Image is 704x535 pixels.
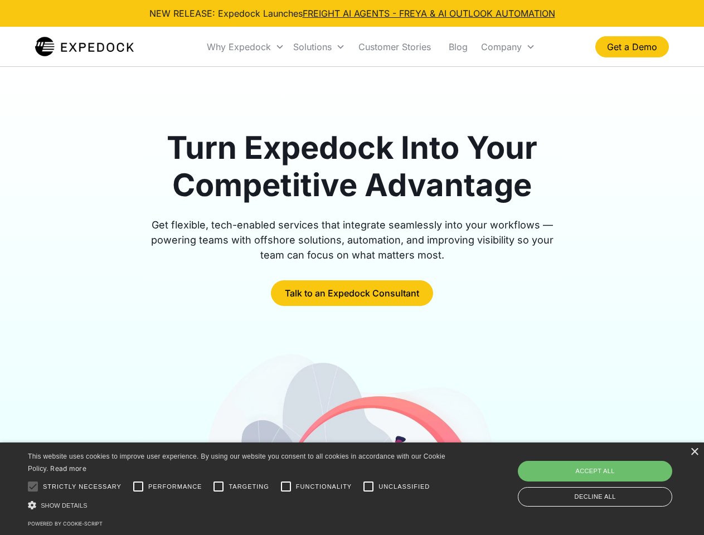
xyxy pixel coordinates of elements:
[41,502,88,509] span: Show details
[477,28,540,66] div: Company
[296,482,352,492] span: Functionality
[481,41,522,52] div: Company
[35,36,134,58] img: Expedock Logo
[50,464,86,473] a: Read more
[207,41,271,52] div: Why Expedock
[303,8,555,19] a: FREIGHT AI AGENTS - FREYA & AI OUTLOOK AUTOMATION
[289,28,349,66] div: Solutions
[378,482,430,492] span: Unclassified
[293,41,332,52] div: Solutions
[28,499,449,511] div: Show details
[440,28,477,66] a: Blog
[149,7,555,20] div: NEW RELEASE: Expedock Launches
[202,28,289,66] div: Why Expedock
[138,217,566,262] div: Get flexible, tech-enabled services that integrate seamlessly into your workflows — powering team...
[148,482,202,492] span: Performance
[35,36,134,58] a: home
[28,521,103,527] a: Powered by cookie-script
[349,28,440,66] a: Customer Stories
[229,482,269,492] span: Targeting
[595,36,669,57] a: Get a Demo
[518,415,704,535] iframe: Chat Widget
[138,129,566,204] h1: Turn Expedock Into Your Competitive Advantage
[43,482,122,492] span: Strictly necessary
[28,453,445,473] span: This website uses cookies to improve user experience. By using our website you consent to all coo...
[271,280,433,306] a: Talk to an Expedock Consultant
